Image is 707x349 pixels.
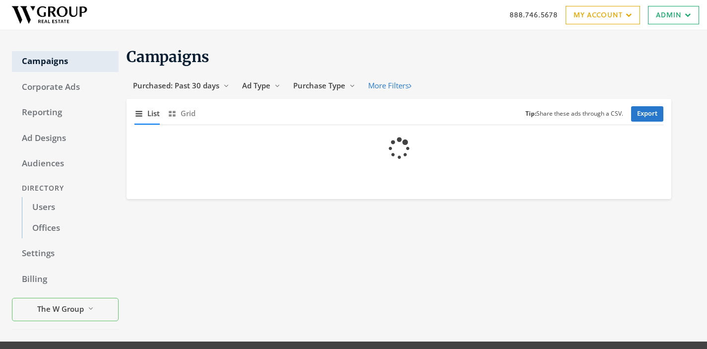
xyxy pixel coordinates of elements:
b: Tip: [525,109,536,118]
button: More Filters [362,76,418,95]
a: Reporting [12,102,119,123]
a: 888.746.5678 [510,9,558,20]
button: Ad Type [236,76,287,95]
a: Corporate Ads [12,77,119,98]
button: List [134,103,160,124]
a: Admin [648,6,699,24]
span: Grid [181,108,195,119]
span: Purchase Type [293,80,345,90]
span: The W Group [37,303,84,315]
a: Settings [12,243,119,264]
span: Ad Type [242,80,270,90]
div: Directory [12,179,119,198]
button: Grid [168,103,195,124]
span: List [147,108,160,119]
a: My Account [566,6,640,24]
span: Campaigns [127,47,209,66]
a: Users [22,197,119,218]
a: Billing [12,269,119,290]
span: Purchased: Past 30 days [133,80,219,90]
small: Share these ads through a CSV. [525,109,623,119]
a: Ad Designs [12,128,119,149]
a: Campaigns [12,51,119,72]
button: Purchase Type [287,76,362,95]
img: Adwerx [8,2,91,27]
button: Purchased: Past 30 days [127,76,236,95]
a: Offices [22,218,119,239]
a: Export [631,106,663,122]
a: Audiences [12,153,119,174]
button: The W Group [12,298,119,321]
